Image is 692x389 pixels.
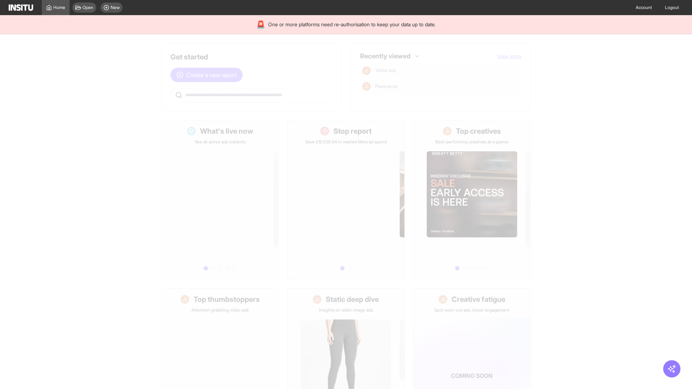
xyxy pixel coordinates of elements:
img: Logo [9,4,33,11]
span: Home [53,5,65,10]
span: New [111,5,120,10]
div: 🚨 [256,19,265,30]
span: Open [83,5,93,10]
span: One or more platforms need re-authorisation to keep your data up to date. [268,21,436,28]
